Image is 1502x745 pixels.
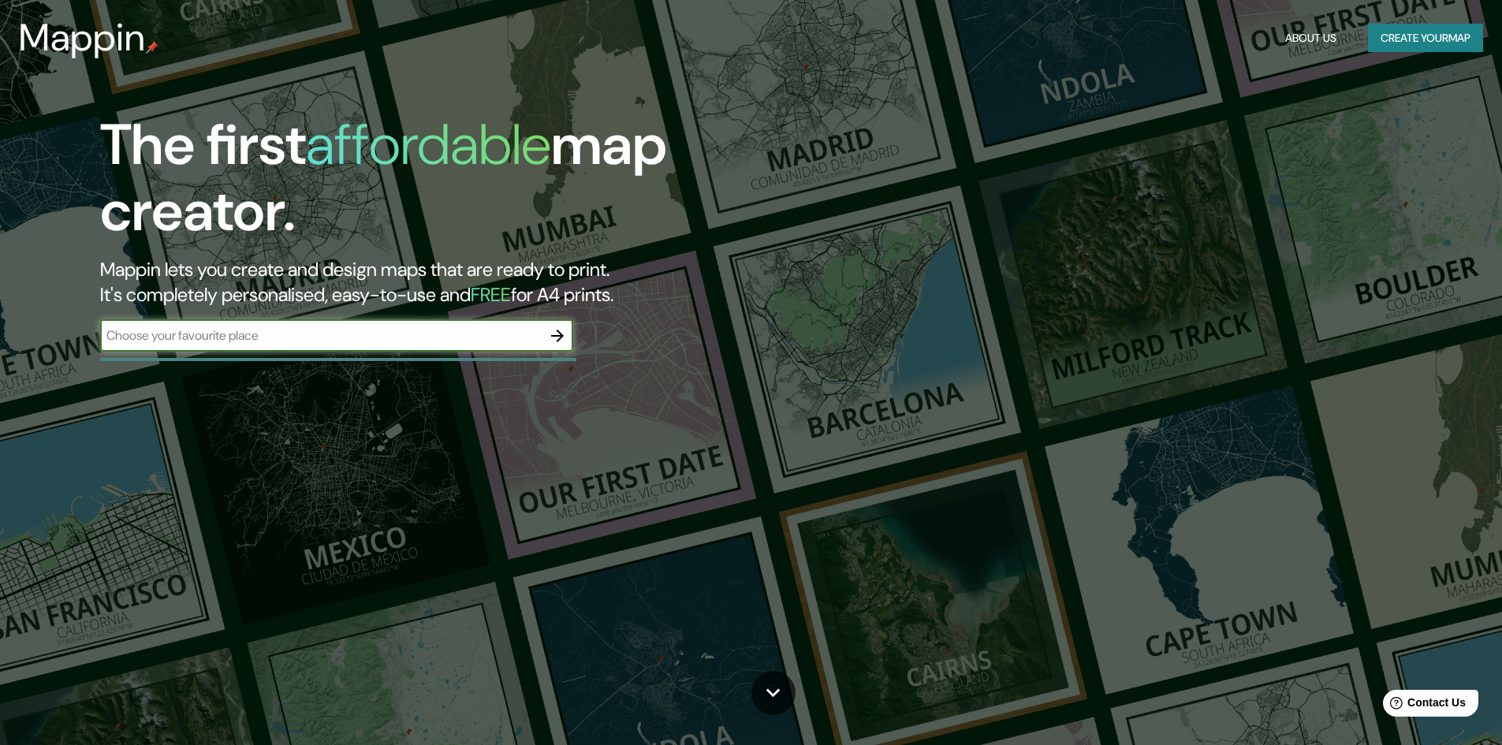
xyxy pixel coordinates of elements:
iframe: Help widget launcher [1362,684,1485,728]
h1: The first map creator. [100,112,852,257]
h2: Mappin lets you create and design maps that are ready to print. It's completely personalised, eas... [100,257,852,307]
button: Create yourmap [1368,24,1483,53]
h1: affordable [306,108,551,181]
button: About Us [1279,24,1343,53]
img: mappin-pin [146,41,158,54]
h5: FREE [471,282,511,307]
h3: Mappin [19,16,146,60]
input: Choose your favourite place [100,326,542,345]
